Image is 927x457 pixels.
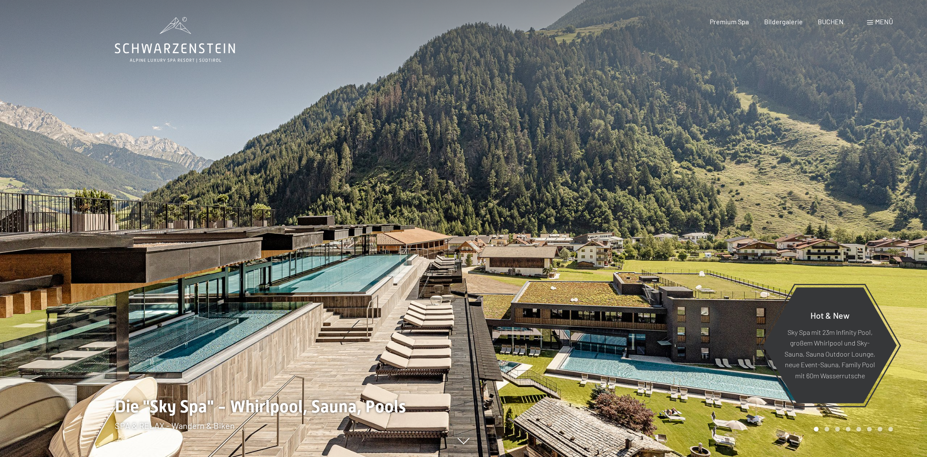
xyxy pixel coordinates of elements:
[867,427,872,431] div: Carousel Page 6
[825,427,829,431] div: Carousel Page 2
[710,17,749,26] a: Premium Spa
[762,287,897,404] a: Hot & New Sky Spa mit 23m Infinity Pool, großem Whirlpool und Sky-Sauna, Sauna Outdoor Lounge, ne...
[818,17,844,26] a: BUCHEN
[888,427,893,431] div: Carousel Page 8
[811,427,893,431] div: Carousel Pagination
[846,427,850,431] div: Carousel Page 4
[810,310,850,320] span: Hot & New
[835,427,840,431] div: Carousel Page 3
[814,427,819,431] div: Carousel Page 1 (Current Slide)
[764,17,803,26] a: Bildergalerie
[875,17,893,26] span: Menü
[856,427,861,431] div: Carousel Page 5
[784,326,876,381] p: Sky Spa mit 23m Infinity Pool, großem Whirlpool und Sky-Sauna, Sauna Outdoor Lounge, neue Event-S...
[878,427,882,431] div: Carousel Page 7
